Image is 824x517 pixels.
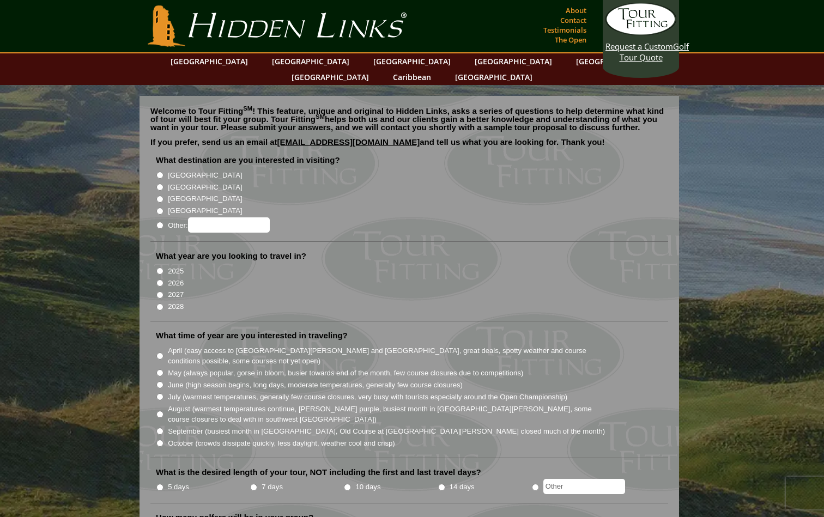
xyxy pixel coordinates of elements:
[168,392,567,403] label: July (warmest temperatures, generally few course closures, very busy with tourists especially aro...
[266,53,355,69] a: [GEOGRAPHIC_DATA]
[168,380,463,391] label: June (high season begins, long days, moderate temperatures, generally few course closures)
[563,3,589,18] a: About
[188,217,270,233] input: Other:
[156,251,306,261] label: What year are you looking to travel in?
[262,482,283,492] label: 7 days
[469,53,558,69] a: [GEOGRAPHIC_DATA]
[168,182,242,193] label: [GEOGRAPHIC_DATA]
[150,107,668,131] p: Welcome to Tour Fitting ! This feature, unique and original to Hidden Links, asks a series of que...
[356,482,381,492] label: 10 days
[316,113,325,120] sup: SM
[168,193,242,204] label: [GEOGRAPHIC_DATA]
[168,170,242,181] label: [GEOGRAPHIC_DATA]
[168,426,605,437] label: September (busiest month in [GEOGRAPHIC_DATA], Old Course at [GEOGRAPHIC_DATA][PERSON_NAME] close...
[156,155,340,166] label: What destination are you interested in visiting?
[168,289,184,300] label: 2027
[552,32,589,47] a: The Open
[168,368,523,379] label: May (always popular, gorse in bloom, busier towards end of the month, few course closures due to ...
[387,69,437,85] a: Caribbean
[165,53,253,69] a: [GEOGRAPHIC_DATA]
[450,482,475,492] label: 14 days
[605,3,676,63] a: Request a CustomGolf Tour Quote
[168,438,395,449] label: October (crowds dissipate quickly, less daylight, weather cool and crisp)
[450,69,538,85] a: [GEOGRAPHIC_DATA]
[286,69,374,85] a: [GEOGRAPHIC_DATA]
[168,217,269,233] label: Other:
[168,266,184,277] label: 2025
[168,404,606,425] label: August (warmest temperatures continue, [PERSON_NAME] purple, busiest month in [GEOGRAPHIC_DATA][P...
[541,22,589,38] a: Testimonials
[156,330,348,341] label: What time of year are you interested in traveling?
[543,479,625,494] input: Other
[150,138,668,154] p: If you prefer, send us an email at and tell us what you are looking for. Thank you!
[368,53,456,69] a: [GEOGRAPHIC_DATA]
[168,205,242,216] label: [GEOGRAPHIC_DATA]
[571,53,659,69] a: [GEOGRAPHIC_DATA]
[277,137,420,147] a: [EMAIL_ADDRESS][DOMAIN_NAME]
[605,41,673,52] span: Request a Custom
[168,345,606,367] label: April (easy access to [GEOGRAPHIC_DATA][PERSON_NAME] and [GEOGRAPHIC_DATA], great deals, spotty w...
[168,482,189,492] label: 5 days
[156,467,481,478] label: What is the desired length of your tour, NOT including the first and last travel days?
[243,105,252,112] sup: SM
[168,301,184,312] label: 2028
[168,278,184,289] label: 2026
[558,13,589,28] a: Contact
